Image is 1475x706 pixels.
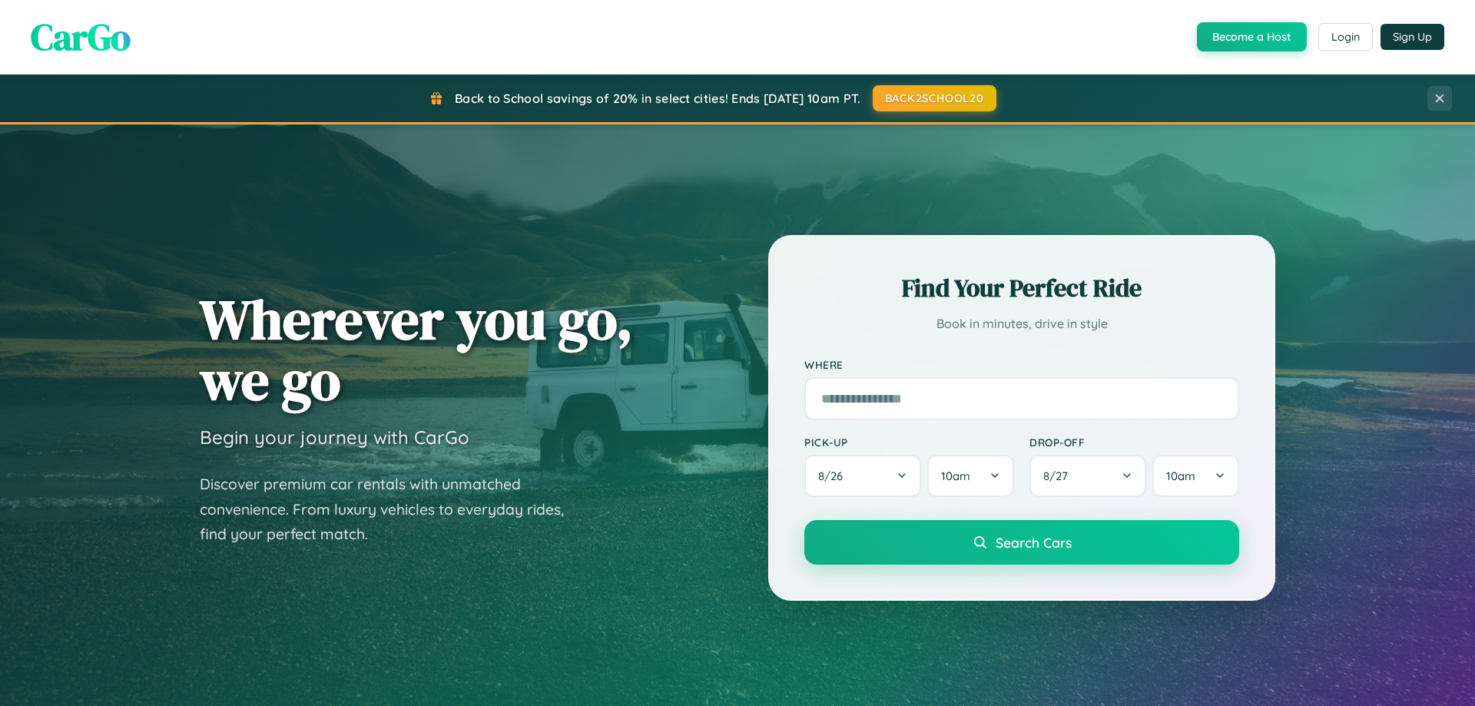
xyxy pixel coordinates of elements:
label: Where [804,358,1239,371]
label: Drop-off [1029,436,1239,449]
button: Login [1318,23,1373,51]
span: Search Cars [996,534,1072,551]
button: BACK2SCHOOL20 [873,85,996,111]
span: 8 / 27 [1043,469,1076,483]
button: Become a Host [1197,22,1307,51]
h2: Find Your Perfect Ride [804,271,1239,305]
span: CarGo [31,12,131,62]
h3: Begin your journey with CarGo [200,426,469,449]
button: 8/26 [804,455,921,497]
button: 10am [927,455,1014,497]
button: Sign Up [1381,24,1444,50]
p: Discover premium car rentals with unmatched convenience. From luxury vehicles to everyday rides, ... [200,472,584,547]
span: 10am [1166,469,1195,483]
button: Search Cars [804,520,1239,565]
span: 10am [941,469,970,483]
button: 10am [1152,455,1239,497]
h1: Wherever you go, we go [200,289,633,410]
p: Book in minutes, drive in style [804,313,1239,335]
button: 8/27 [1029,455,1146,497]
span: 8 / 26 [818,469,850,483]
label: Pick-up [804,436,1014,449]
span: Back to School savings of 20% in select cities! Ends [DATE] 10am PT. [455,91,860,106]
